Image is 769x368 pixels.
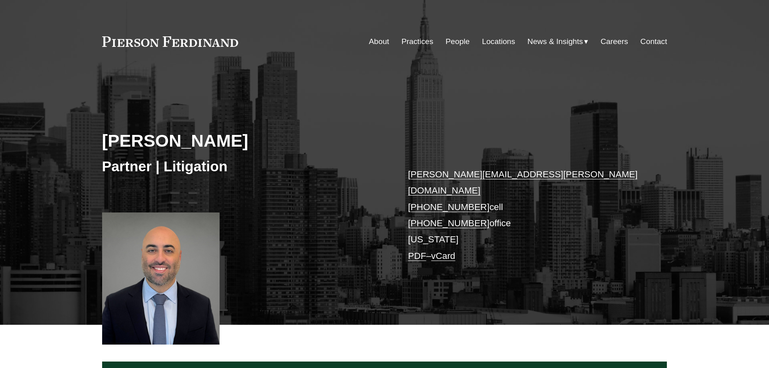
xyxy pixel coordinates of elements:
a: Practices [401,34,433,49]
p: cell office [US_STATE] – [408,166,643,264]
a: People [446,34,470,49]
h3: Partner | Litigation [102,158,385,175]
a: Careers [601,34,628,49]
a: Contact [640,34,667,49]
a: [PHONE_NUMBER] [408,202,490,212]
a: Locations [482,34,515,49]
a: folder dropdown [528,34,589,49]
a: vCard [431,251,455,261]
a: [PERSON_NAME][EMAIL_ADDRESS][PERSON_NAME][DOMAIN_NAME] [408,169,638,196]
a: PDF [408,251,426,261]
h2: [PERSON_NAME] [102,130,385,151]
a: About [369,34,389,49]
span: News & Insights [528,35,583,49]
a: [PHONE_NUMBER] [408,218,490,228]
